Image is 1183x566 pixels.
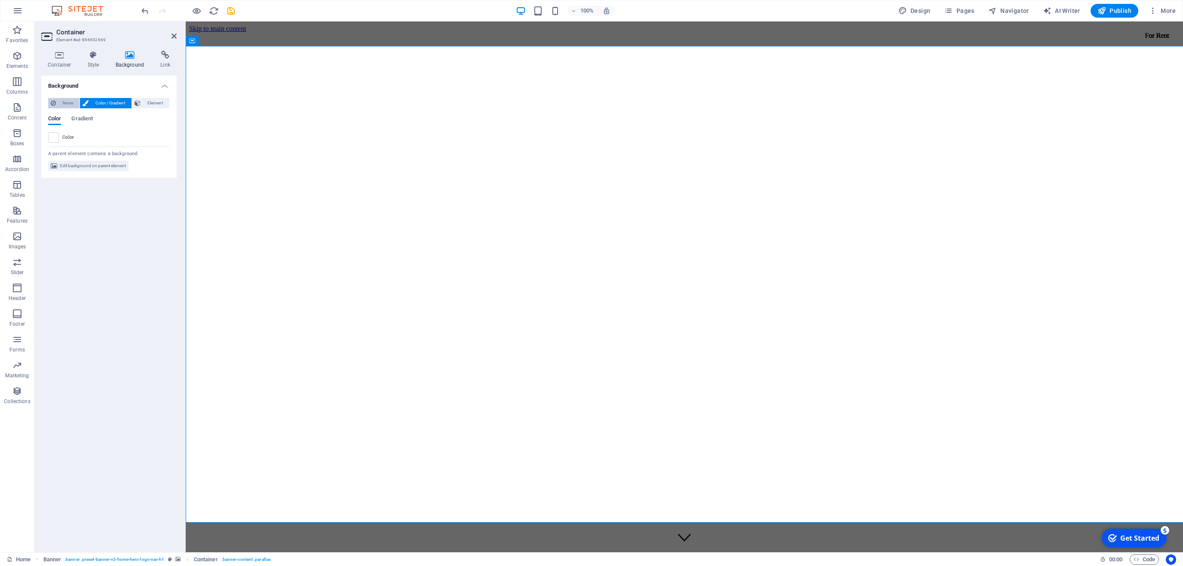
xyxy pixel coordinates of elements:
p: Accordion [5,166,29,173]
div: 5 [64,1,72,9]
p: Boxes [10,140,25,147]
span: Gradient [71,113,93,125]
button: More [1145,4,1179,18]
i: On resize automatically adjust zoom level to fit chosen device. [603,7,610,15]
span: AI Writer [1043,6,1080,15]
button: Element [132,98,169,108]
nav: breadcrumb [43,554,271,565]
button: undo [140,6,150,16]
p: Columns [6,89,28,95]
span: Color [62,134,74,141]
button: Pages [941,4,978,18]
p: Elements [6,63,28,70]
button: Color / Gradient [80,98,132,108]
span: Color / Gradient [91,98,129,108]
p: Favorites [6,37,28,44]
p: Forms [9,346,25,353]
span: Click to select. Double-click to edit [194,554,218,565]
span: Code [1134,554,1155,565]
h6: 100% [580,6,594,16]
span: 00 00 [1109,554,1122,565]
img: Editor Logo [49,6,114,16]
p: Collections [4,398,30,405]
button: Usercentrics [1166,554,1176,565]
h2: Container [56,28,177,36]
h3: Element #ed-894692669 [56,36,159,44]
i: Undo: Change background (Ctrl+Z) [140,6,150,16]
a: Click to cancel selection. Double-click to open Pages [7,554,31,565]
div: Design (Ctrl+Alt+Y) [895,4,934,18]
div: For Rent [953,7,990,21]
span: More [1149,6,1176,15]
i: Reload page [209,6,219,16]
button: AI Writer [1039,4,1084,18]
div: Get Started 5 items remaining, 0% complete [5,3,70,22]
div: Get Started [23,8,62,18]
h4: Container [41,51,81,69]
button: Design [895,4,934,18]
span: . banner-content .parallax [221,554,271,565]
p: Marketing [5,372,29,379]
h4: Background [41,76,177,91]
h4: Style [81,51,109,69]
button: Edit background on parent element [48,161,129,171]
span: Edit background on parent element [60,161,126,171]
p: Slider [11,269,24,276]
p: Features [7,217,28,224]
p: Tables [9,192,25,199]
button: Code [1130,554,1159,565]
p: Content [8,114,27,121]
button: 100% [567,6,598,16]
h4: Background [109,51,154,69]
span: Navigator [988,6,1029,15]
button: Navigator [985,4,1033,18]
p: Footer [9,321,25,327]
span: Click to select. Double-click to edit [43,554,61,565]
button: None [48,98,80,108]
i: This element is a customizable preset [168,557,172,562]
span: : [1115,556,1116,563]
span: Publish [1097,6,1131,15]
h6: Session time [1100,554,1123,565]
button: reload [208,6,219,16]
button: save [226,6,236,16]
div: A parent element contains a background. [48,147,170,158]
span: Design [898,6,931,15]
i: Save (Ctrl+S) [226,6,236,16]
span: Element [143,98,167,108]
button: Publish [1091,4,1138,18]
p: Header [9,295,26,302]
i: This element contains a background [175,557,181,562]
span: . banner .preset-banner-v3-home-hero-logo-nav-h1 [64,554,164,565]
span: Color [48,113,61,125]
span: Pages [944,6,974,15]
p: Images [9,243,26,250]
h4: Link [154,51,177,69]
a: Skip to main content [3,3,61,11]
span: None [58,98,77,108]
